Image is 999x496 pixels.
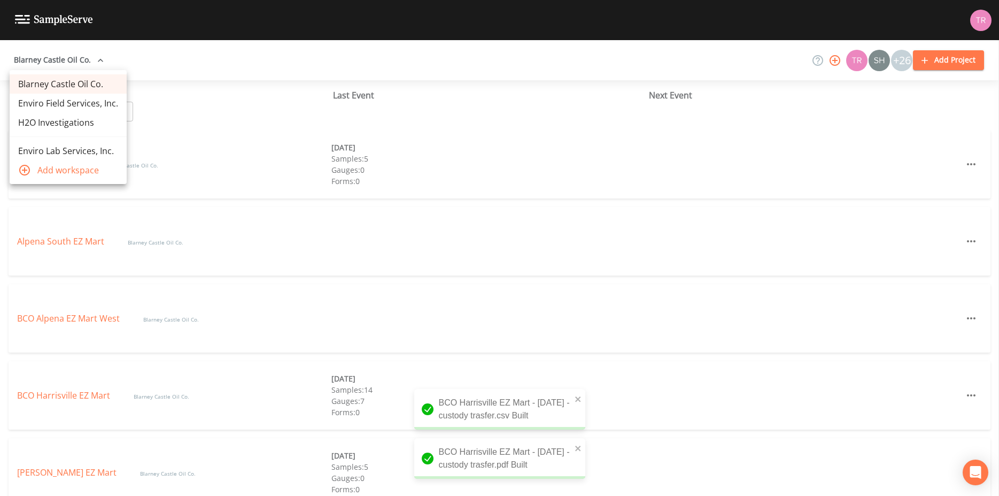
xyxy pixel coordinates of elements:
a: H2O Investigations [10,113,127,132]
div: BCO Harrisville EZ Mart - [DATE] - custody trasfer.pdf Built [414,438,585,479]
button: close [575,392,582,405]
div: Open Intercom Messenger [963,460,988,485]
a: Enviro Lab Services, Inc. [10,141,127,161]
span: Add workspace [37,164,118,177]
div: BCO Harrisville EZ Mart - [DATE] - custody trasfer.csv Built [414,389,585,430]
a: Blarney Castle Oil Co. [10,74,127,94]
button: close [575,441,582,454]
a: Enviro Field Services, Inc. [10,94,127,113]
